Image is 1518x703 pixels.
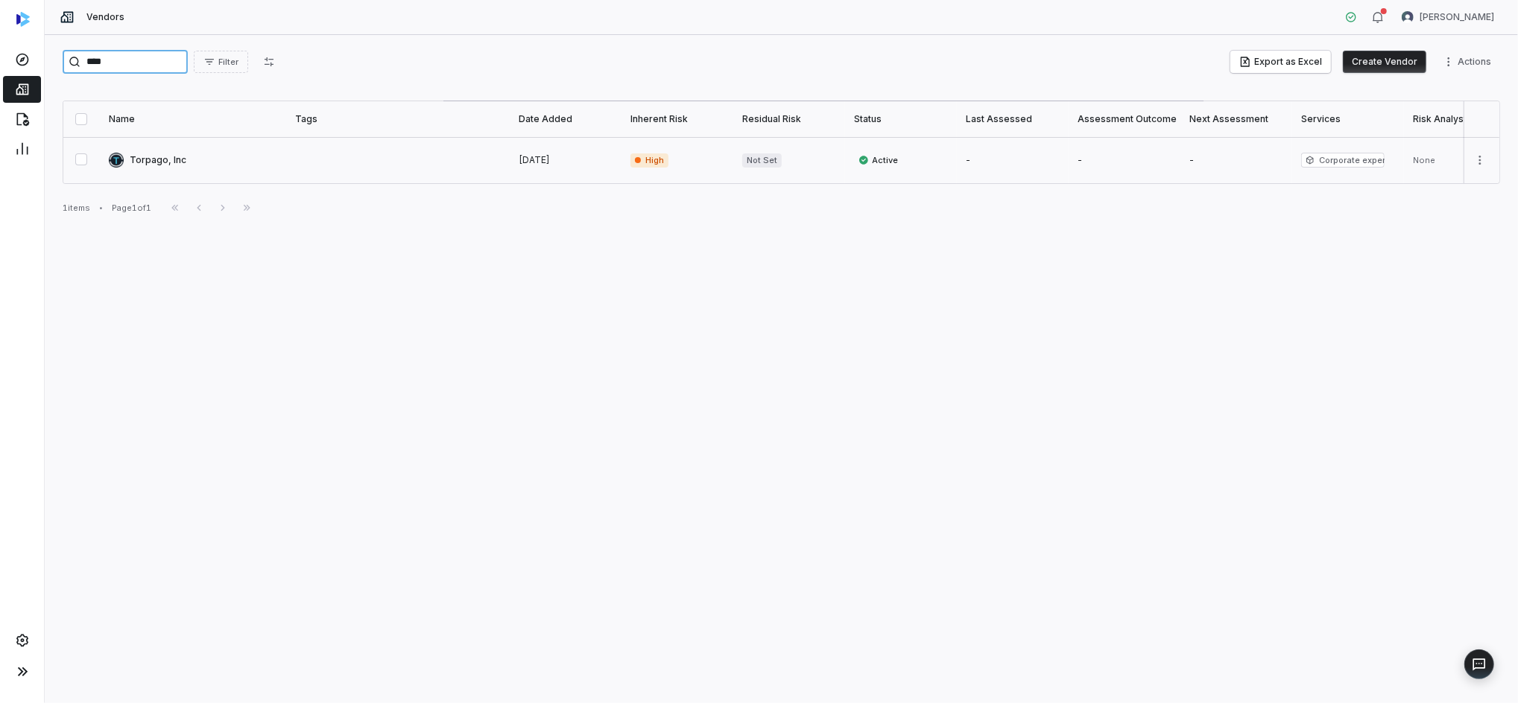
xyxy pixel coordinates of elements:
[1301,153,1385,168] span: Corporate expense card solution
[1468,149,1492,171] button: More actions
[112,203,151,214] div: Page 1 of 1
[16,12,30,27] img: svg%3e
[957,137,1069,183] td: -
[1420,11,1494,23] span: [PERSON_NAME]
[1413,113,1507,125] div: Risk Analysts
[1069,137,1180,183] td: -
[99,203,103,213] div: •
[218,57,238,68] span: Filter
[854,113,948,125] div: Status
[295,113,501,125] div: Tags
[630,113,724,125] div: Inherent Risk
[109,113,277,125] div: Name
[1343,51,1426,73] button: Create Vendor
[1230,51,1331,73] button: Export as Excel
[1189,113,1283,125] div: Next Assessment
[1301,113,1395,125] div: Services
[519,154,550,165] span: [DATE]
[1393,6,1503,28] button: Brian Anderson avatar[PERSON_NAME]
[63,203,90,214] div: 1 items
[630,153,668,168] span: High
[1078,113,1171,125] div: Assessment Outcome
[1180,137,1292,183] td: -
[194,51,248,73] button: Filter
[742,113,836,125] div: Residual Risk
[1438,51,1500,73] button: More actions
[1402,11,1414,23] img: Brian Anderson avatar
[519,113,613,125] div: Date Added
[966,113,1060,125] div: Last Assessed
[742,153,782,168] span: Not Set
[86,11,124,23] span: Vendors
[858,154,898,166] span: Active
